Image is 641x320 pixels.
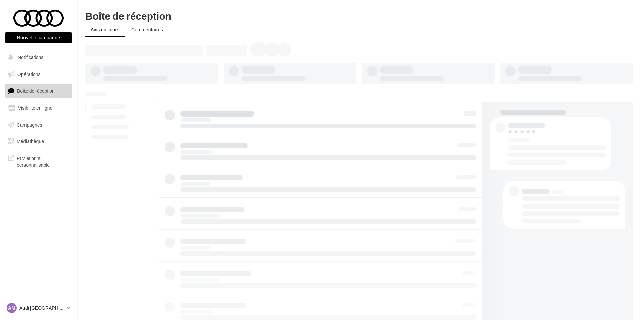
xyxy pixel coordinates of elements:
a: PLV et print personnalisable [4,151,73,171]
span: Campagnes [17,122,42,127]
span: AM [8,305,15,311]
span: Commentaires [131,27,163,32]
a: Visibilité en ligne [4,101,73,115]
a: Boîte de réception [4,84,73,98]
a: AM Audi [GEOGRAPHIC_DATA] [5,302,72,314]
div: Boîte de réception [85,11,633,21]
span: Boîte de réception [17,88,55,94]
p: Audi [GEOGRAPHIC_DATA] [19,305,64,311]
button: Nouvelle campagne [5,32,72,43]
span: Médiathèque [17,138,44,144]
a: Médiathèque [4,134,73,148]
span: Visibilité en ligne [18,105,52,111]
a: Opérations [4,67,73,81]
a: Campagnes [4,118,73,132]
span: PLV et print personnalisable [17,154,69,168]
span: Notifications [18,54,43,60]
button: Notifications [4,50,70,64]
span: Opérations [17,71,40,77]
